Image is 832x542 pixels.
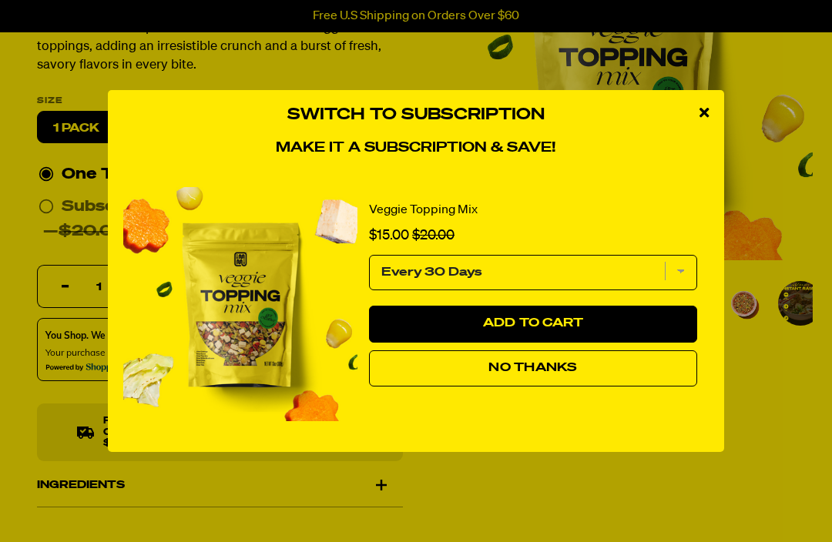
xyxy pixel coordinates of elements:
[123,172,709,437] div: Switch to Subscription
[369,350,697,387] button: No Thanks
[123,187,357,421] img: View Veggie Topping Mix
[684,90,724,136] div: close modal
[8,470,166,534] iframe: Marketing Popup
[488,362,577,374] span: No Thanks
[123,105,709,125] h3: Switch to Subscription
[412,229,455,243] span: $20.00
[123,140,709,157] h4: Make it a subscription & save!
[123,172,709,437] div: 1 of 1
[369,202,478,218] a: Veggie Topping Mix
[369,306,697,343] button: Add to Cart
[369,229,409,243] span: $15.00
[483,317,584,330] span: Add to Cart
[369,255,697,290] select: subscription frequency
